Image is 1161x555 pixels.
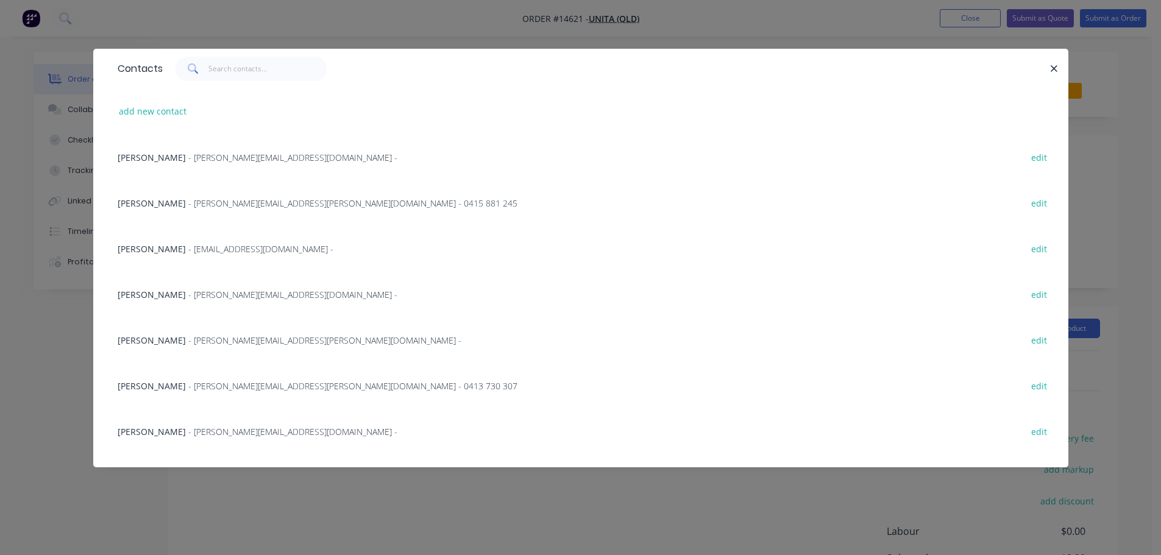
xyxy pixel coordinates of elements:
[1025,331,1054,348] button: edit
[118,334,186,346] span: [PERSON_NAME]
[188,380,517,392] span: - [PERSON_NAME][EMAIL_ADDRESS][PERSON_NAME][DOMAIN_NAME] - 0413 730 307
[188,152,397,163] span: - [PERSON_NAME][EMAIL_ADDRESS][DOMAIN_NAME] -
[1025,194,1054,211] button: edit
[113,103,193,119] button: add new contact
[1025,423,1054,439] button: edit
[188,334,461,346] span: - [PERSON_NAME][EMAIL_ADDRESS][PERSON_NAME][DOMAIN_NAME] -
[118,243,186,255] span: [PERSON_NAME]
[188,289,397,300] span: - [PERSON_NAME][EMAIL_ADDRESS][DOMAIN_NAME] -
[1025,240,1054,256] button: edit
[208,57,327,81] input: Search contacts...
[188,243,333,255] span: - [EMAIL_ADDRESS][DOMAIN_NAME] -
[1025,149,1054,165] button: edit
[1025,377,1054,394] button: edit
[112,49,163,88] div: Contacts
[188,426,397,437] span: - [PERSON_NAME][EMAIL_ADDRESS][DOMAIN_NAME] -
[188,197,517,209] span: - [PERSON_NAME][EMAIL_ADDRESS][PERSON_NAME][DOMAIN_NAME] - 0415 881 245
[118,152,186,163] span: [PERSON_NAME]
[118,289,186,300] span: [PERSON_NAME]
[118,197,186,209] span: [PERSON_NAME]
[118,426,186,437] span: [PERSON_NAME]
[1025,286,1054,302] button: edit
[118,380,186,392] span: [PERSON_NAME]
